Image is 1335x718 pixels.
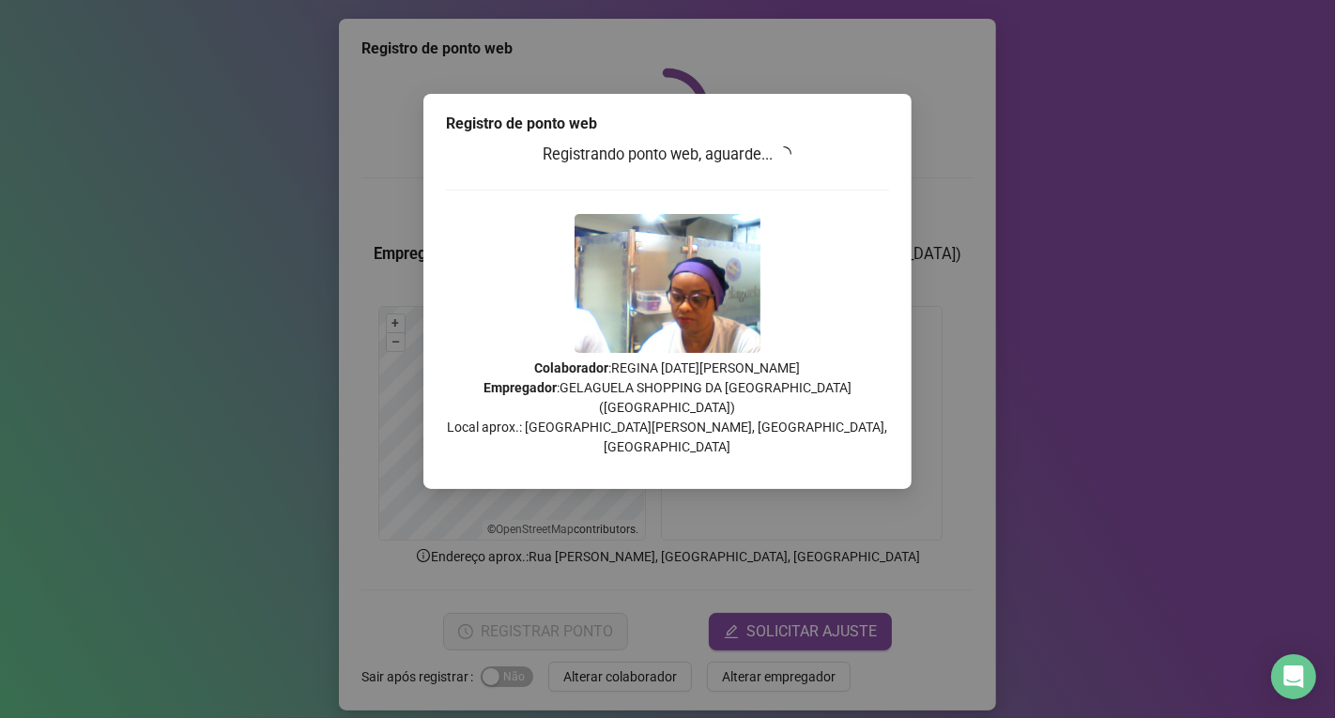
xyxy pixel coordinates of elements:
div: Registro de ponto web [446,113,889,135]
span: loading [775,145,794,164]
strong: Colaborador [535,360,609,375]
p: : REGINA [DATE][PERSON_NAME] : GELAGUELA SHOPPING DA [GEOGRAPHIC_DATA] ([GEOGRAPHIC_DATA]) Local ... [446,359,889,457]
strong: Empregador [483,380,557,395]
img: 9k= [575,214,760,353]
h3: Registrando ponto web, aguarde... [446,143,889,167]
div: Open Intercom Messenger [1271,654,1316,699]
